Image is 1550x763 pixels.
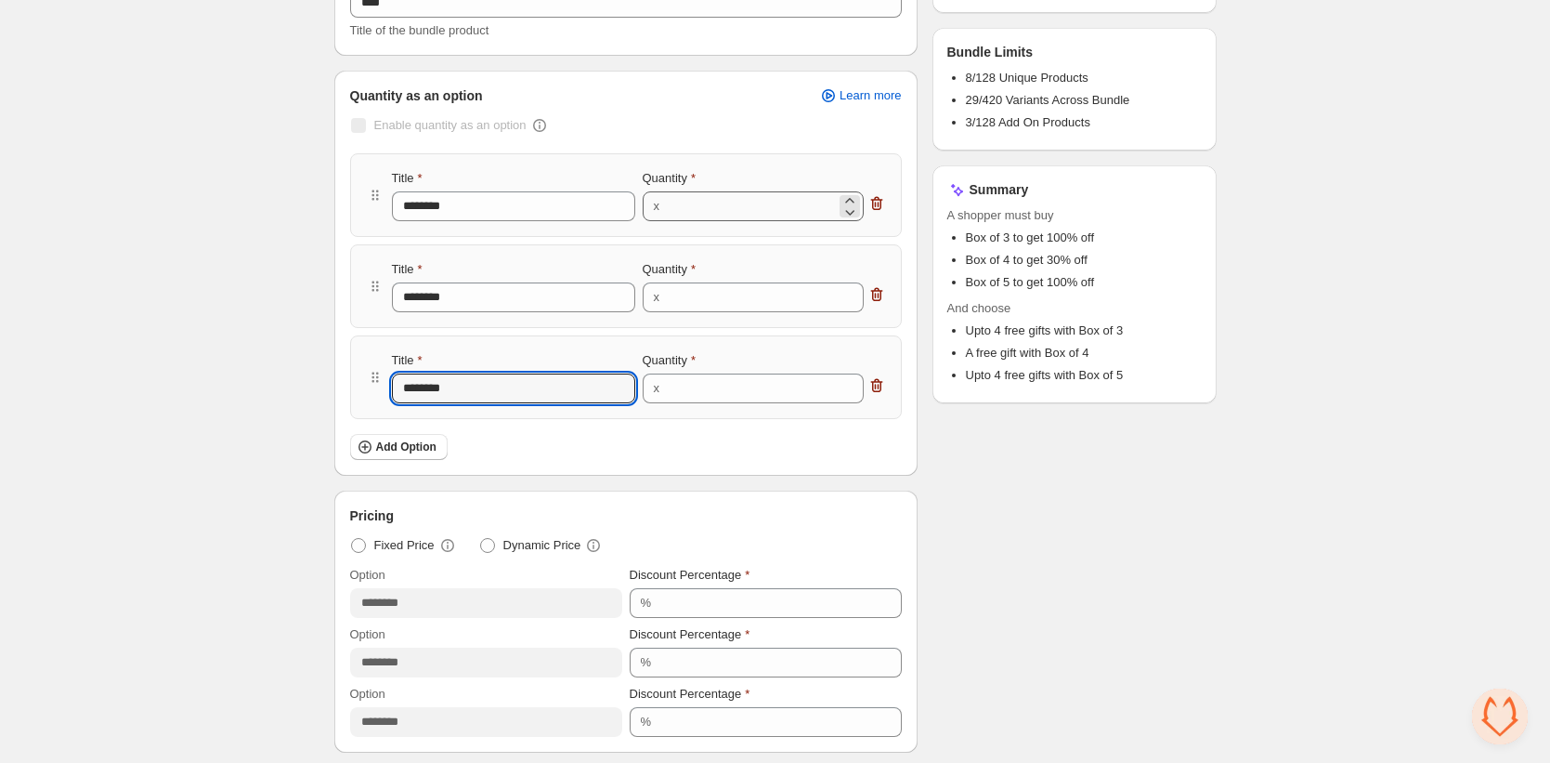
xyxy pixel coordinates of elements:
[641,594,652,612] div: %
[350,434,448,460] button: Add Option
[947,43,1034,61] h3: Bundle Limits
[392,169,423,188] label: Title
[654,379,660,398] div: x
[350,625,385,644] label: Option
[641,713,652,731] div: %
[966,251,1202,270] li: Box of 4 to get 30% off
[1472,689,1528,744] div: Open de chat
[654,288,660,307] div: x
[643,169,696,188] label: Quantity
[374,118,527,132] span: Enable quantity as an option
[970,180,1029,199] h3: Summary
[630,685,750,704] label: Discount Percentage
[654,197,660,216] div: x
[643,351,696,370] label: Quantity
[947,299,1202,318] span: And choose
[374,536,435,555] span: Fixed Price
[966,322,1202,340] li: Upto 4 free gifts with Box of 3
[840,88,901,103] span: Learn more
[392,351,423,370] label: Title
[503,536,581,555] span: Dynamic Price
[966,273,1202,292] li: Box of 5 to get 100% off
[966,71,1088,85] span: 8/128 Unique Products
[966,366,1202,385] li: Upto 4 free gifts with Box of 5
[376,440,436,454] span: Add Option
[392,260,423,279] label: Title
[966,344,1202,362] li: A free gift with Box of 4
[350,23,489,37] span: Title of the bundle product
[643,260,696,279] label: Quantity
[641,653,652,672] div: %
[350,685,385,704] label: Option
[808,83,912,109] a: Learn more
[350,86,483,105] span: Quantity as an option
[630,625,750,644] label: Discount Percentage
[630,566,750,585] label: Discount Percentage
[350,566,385,585] label: Option
[947,206,1202,225] span: A shopper must buy
[966,93,1130,107] span: 29/420 Variants Across Bundle
[966,115,1090,129] span: 3/128 Add On Products
[966,229,1202,247] li: Box of 3 to get 100% off
[350,506,394,525] span: Pricing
